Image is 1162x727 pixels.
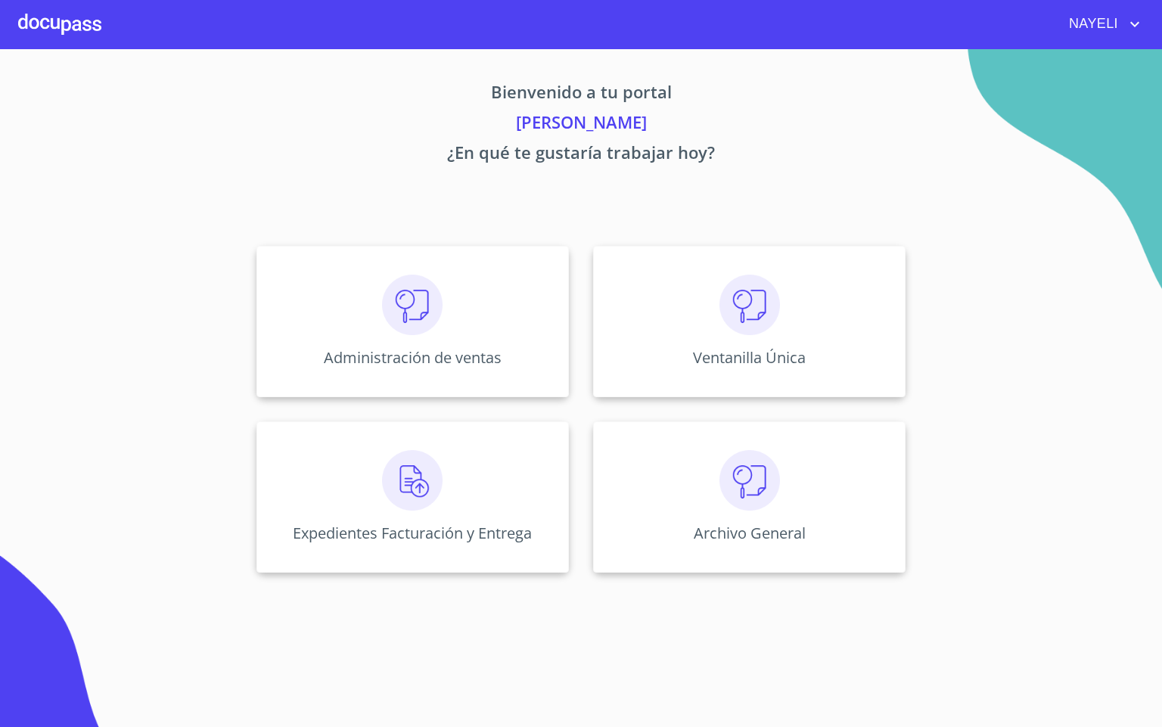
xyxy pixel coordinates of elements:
p: ¿En qué te gustaría trabajar hoy? [115,140,1047,170]
img: consulta.png [382,275,443,335]
p: Bienvenido a tu portal [115,79,1047,110]
p: Administración de ventas [324,347,502,368]
button: account of current user [1058,12,1144,36]
p: Archivo General [694,523,806,543]
img: consulta.png [719,275,780,335]
p: Expedientes Facturación y Entrega [293,523,532,543]
p: [PERSON_NAME] [115,110,1047,140]
p: Ventanilla Única [693,347,806,368]
img: carga.png [382,450,443,511]
img: consulta.png [719,450,780,511]
span: NAYELI [1058,12,1126,36]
